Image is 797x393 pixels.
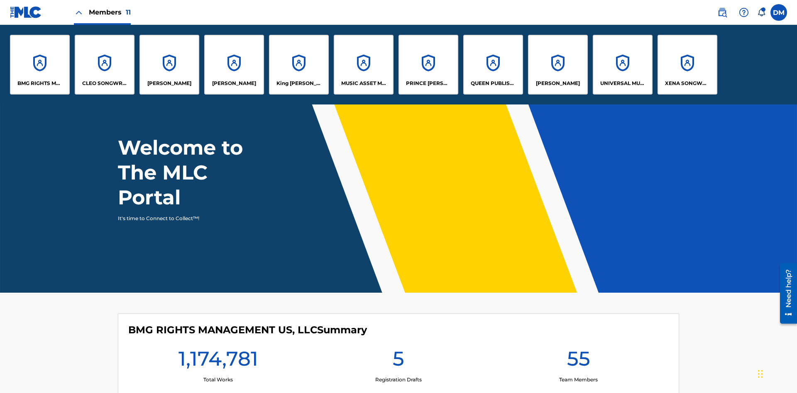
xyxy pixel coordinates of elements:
a: AccountsKing [PERSON_NAME] [269,35,329,95]
p: Total Works [203,376,233,383]
h1: Welcome to The MLC Portal [118,135,273,210]
a: AccountsMUSIC ASSET MANAGEMENT (MAM) [334,35,394,95]
img: help [739,7,749,17]
h1: 55 [567,346,590,376]
p: XENA SONGWRITER [665,80,710,87]
p: MUSIC ASSET MANAGEMENT (MAM) [341,80,386,87]
h4: BMG RIGHTS MANAGEMENT US, LLC [128,324,367,336]
p: PRINCE MCTESTERSON [406,80,451,87]
a: AccountsCLEO SONGWRITER [75,35,134,95]
img: MLC Logo [10,6,42,18]
p: Team Members [559,376,598,383]
div: Notifications [757,8,765,17]
span: Members [89,7,131,17]
div: User Menu [770,4,787,21]
p: UNIVERSAL MUSIC PUB GROUP [600,80,645,87]
p: ELVIS COSTELLO [147,80,191,87]
a: AccountsQUEEN PUBLISHA [463,35,523,95]
div: Help [736,4,752,21]
h1: 1,174,781 [178,346,258,376]
iframe: Chat Widget [755,353,797,393]
p: Registration Drafts [375,376,422,383]
p: King McTesterson [276,80,322,87]
span: 11 [126,8,131,16]
img: Close [74,7,84,17]
p: CLEO SONGWRITER [82,80,127,87]
a: Accounts[PERSON_NAME] [139,35,199,95]
a: Accounts[PERSON_NAME] [528,35,588,95]
p: QUEEN PUBLISHA [471,80,516,87]
div: Drag [758,361,763,386]
p: RONALD MCTESTERSON [536,80,580,87]
h1: 5 [393,346,404,376]
p: It's time to Connect to Collect™! [118,215,262,222]
a: AccountsPRINCE [PERSON_NAME] [398,35,458,95]
a: Public Search [714,4,731,21]
a: AccountsBMG RIGHTS MANAGEMENT US, LLC [10,35,70,95]
p: BMG RIGHTS MANAGEMENT US, LLC [17,80,63,87]
a: AccountsUNIVERSAL MUSIC PUB GROUP [593,35,653,95]
iframe: Resource Center [774,260,797,328]
a: AccountsXENA SONGWRITER [658,35,717,95]
p: EYAMA MCSINGER [212,80,256,87]
a: Accounts[PERSON_NAME] [204,35,264,95]
img: search [717,7,727,17]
